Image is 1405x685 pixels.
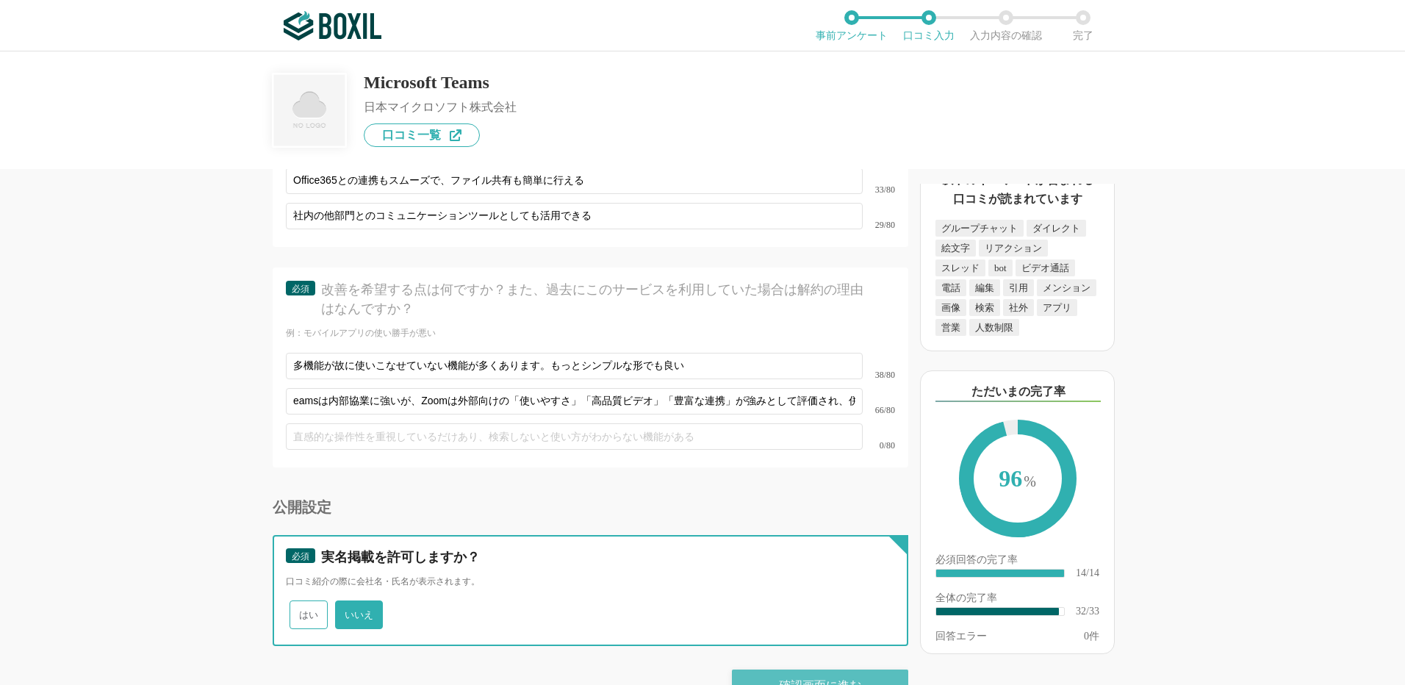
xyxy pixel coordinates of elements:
[1027,220,1086,237] div: ダイレクト
[935,171,1099,208] div: 以下のキーワードが含まれる口コミが読まれています
[1037,299,1077,316] div: アプリ
[935,383,1101,402] div: ただいまの完了率
[286,423,863,450] input: 直感的な操作性を重視しているだけあり、検索しないと使い方がわからない機能がある
[1003,279,1034,296] div: 引用
[935,299,966,316] div: 画像
[863,185,895,194] div: 33/80
[364,101,517,113] div: 日本マイクロソフト株式会社
[1016,259,1075,276] div: ビデオ通話
[969,319,1019,336] div: 人数制限
[286,203,863,229] input: UIがわかりやすく、タスク一覧を把握しやすい
[1037,279,1096,296] div: メンション
[286,575,895,588] div: 口コミ紹介の際に会社名・氏名が表示されます。
[273,500,908,514] div: 公開設定
[935,259,985,276] div: スレッド
[988,259,1013,276] div: bot
[364,123,480,147] a: 口コミ一覧
[935,319,966,336] div: 営業
[1084,631,1089,642] span: 0
[321,548,869,567] div: 実名掲載を許可しますか？
[863,441,895,450] div: 0/80
[321,281,869,318] div: 改善を希望する点は何ですか？また、過去にこのサービスを利用していた場合は解約の理由はなんですか？
[290,600,328,629] span: はい
[1044,10,1121,41] li: 完了
[969,299,1000,316] div: 検索
[935,240,976,257] div: 絵文字
[979,240,1048,257] div: リアクション
[935,220,1024,237] div: グループチャット
[286,168,863,194] input: UIがわかりやすく、タスク一覧を把握しやすい
[863,220,895,229] div: 29/80
[292,551,309,562] span: 必須
[284,11,381,40] img: ボクシルSaaS_ロゴ
[863,370,895,379] div: 38/80
[969,279,1000,296] div: 編集
[974,434,1062,526] span: 96
[935,593,1099,606] div: 全体の完了率
[890,10,967,41] li: 口コミ入力
[1076,568,1099,578] div: 14/14
[935,631,987,642] div: 回答エラー
[1076,606,1099,617] div: 32/33
[935,555,1099,568] div: 必須回答の完了率
[292,284,309,294] span: 必須
[286,388,863,415] input: 直感的な操作性を重視しているだけあり、検索しないと使い方がわからない機能がある
[335,600,383,629] span: いいえ
[863,406,895,415] div: 66/80
[1084,631,1099,642] div: 件
[286,327,895,340] div: 例：モバイルアプリの使い勝手が悪い
[813,10,890,41] li: 事前アンケート
[286,353,863,379] input: 直感的な操作性を重視しているだけあり、検索しないと使い方がわからない機能がある
[382,129,441,141] span: 口コミ一覧
[364,73,517,91] div: Microsoft Teams
[1024,473,1036,489] span: %
[936,608,1059,615] div: ​
[1003,299,1034,316] div: 社外
[936,570,1064,577] div: ​
[967,10,1044,41] li: 入力内容の確認
[935,279,966,296] div: 電話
